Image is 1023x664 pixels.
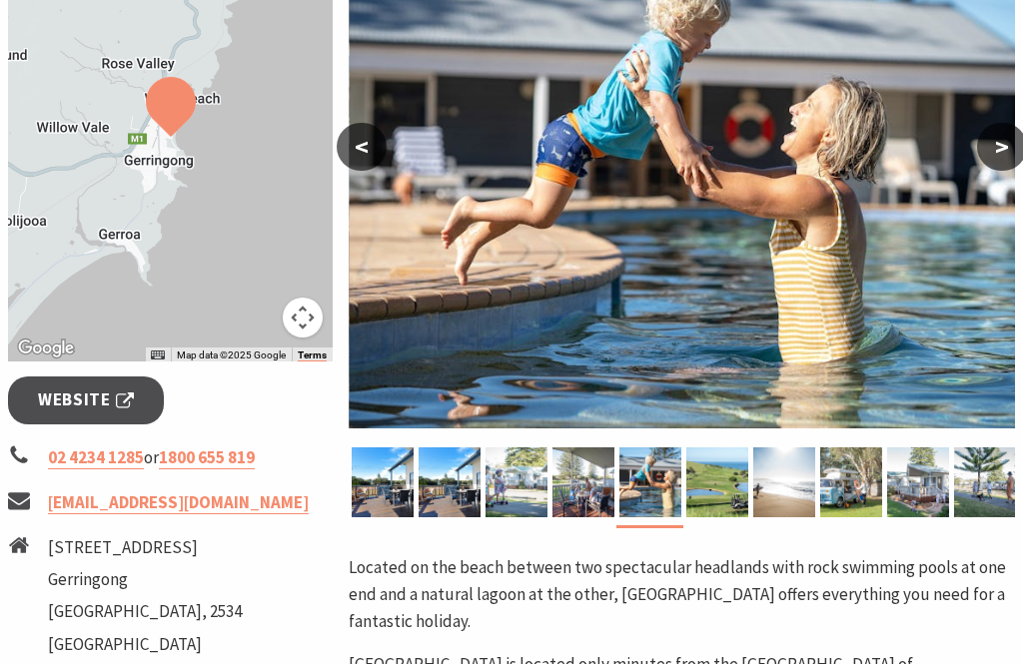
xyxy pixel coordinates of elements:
[48,534,242,561] li: [STREET_ADDRESS]
[349,554,1015,636] p: Located on the beach between two spectacular headlands with rock swimming pools at one end and a ...
[48,598,242,625] li: [GEOGRAPHIC_DATA], 2534
[8,444,333,471] li: or
[151,348,165,362] button: Keyboard shortcuts
[419,447,481,517] img: Cabin deck at Werri Beach Holiday Park
[753,447,815,517] img: Surfing Spot, Werri Beach Holiday Park
[8,376,164,423] a: Website
[159,446,255,469] a: 1800 655 819
[337,123,387,171] button: <
[48,446,144,469] a: 02 4234 1285
[177,349,286,360] span: Map data ©2025 Google
[820,447,882,517] img: Werri Beach Holiday Park, Gerringong
[13,335,79,361] a: Open this area in Google Maps (opens a new window)
[686,447,748,517] img: Werri Beach Holiday Park
[954,447,1016,517] img: Werri Beach Holiday Park - Dog Friendly
[552,447,614,517] img: Private Balcony - Holiday Cabin Werri Beach Holiday Park
[48,491,309,514] a: [EMAIL_ADDRESS][DOMAIN_NAME]
[48,631,242,658] li: [GEOGRAPHIC_DATA]
[486,447,547,517] img: Werri Beach Holiday Park, Gerringong
[38,386,134,413] span: Website
[352,447,414,517] img: Cabin deck at Werri Beach Holiday Park
[48,566,242,593] li: Gerringong
[298,349,327,361] a: Terms (opens in new tab)
[13,335,79,361] img: Google
[283,298,323,337] button: Map camera controls
[887,447,949,517] img: Werri Beach Holiday Park, Dog Friendly
[619,447,681,517] img: Swimming Pool - Werri Beach Holiday Park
